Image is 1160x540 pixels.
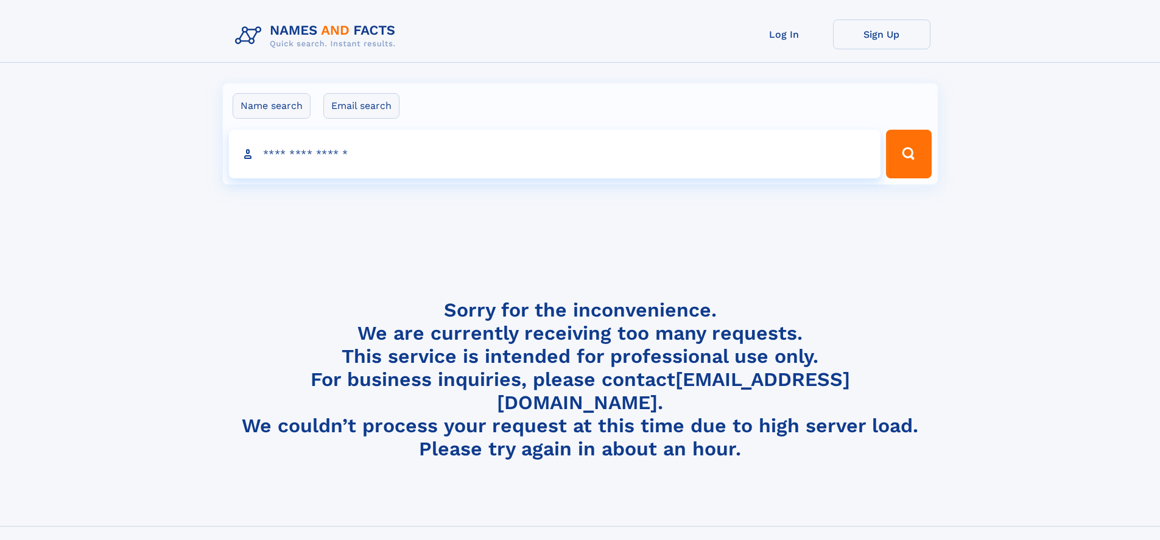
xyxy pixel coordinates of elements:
[833,19,930,49] a: Sign Up
[230,298,930,461] h4: Sorry for the inconvenience. We are currently receiving too many requests. This service is intend...
[886,130,931,178] button: Search Button
[497,368,850,414] a: [EMAIL_ADDRESS][DOMAIN_NAME]
[233,93,311,119] label: Name search
[229,130,881,178] input: search input
[323,93,399,119] label: Email search
[736,19,833,49] a: Log In
[230,19,406,52] img: Logo Names and Facts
